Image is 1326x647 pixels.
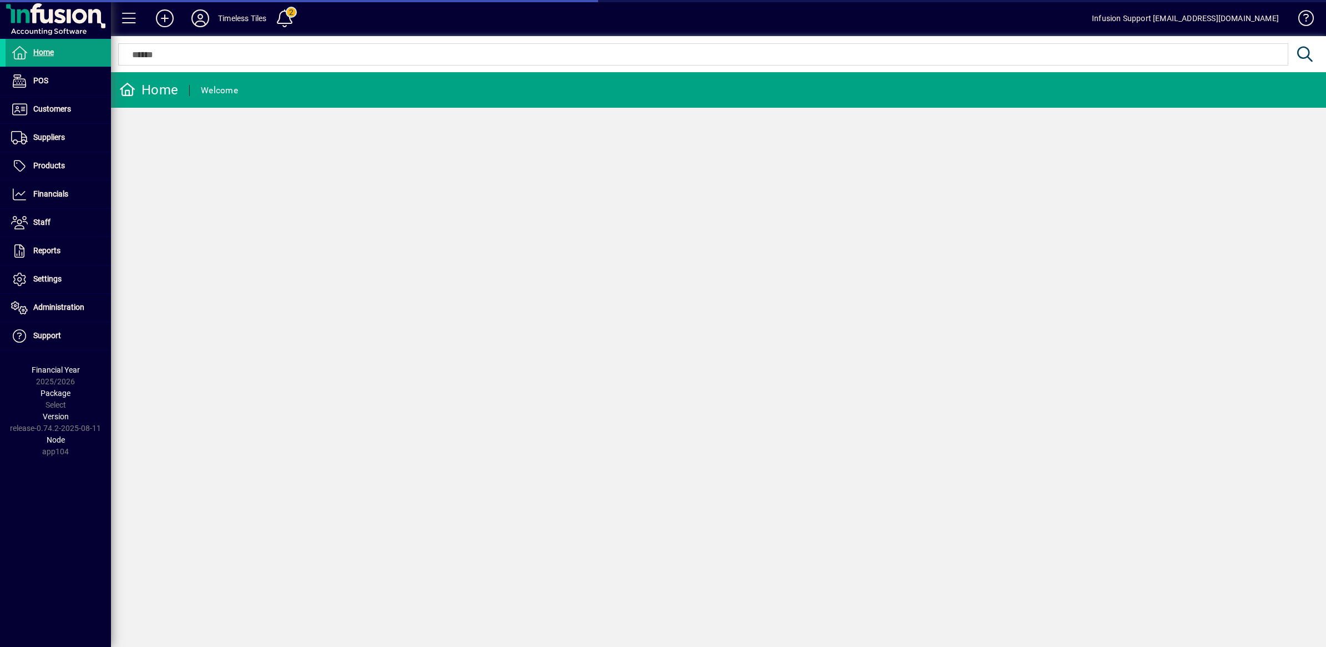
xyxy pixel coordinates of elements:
[1290,2,1312,38] a: Knowledge Base
[6,124,111,152] a: Suppliers
[33,303,84,312] span: Administration
[6,96,111,123] a: Customers
[33,104,71,113] span: Customers
[6,67,111,95] a: POS
[33,76,48,85] span: POS
[6,265,111,293] a: Settings
[147,8,183,28] button: Add
[33,48,54,57] span: Home
[6,237,111,265] a: Reports
[33,274,62,283] span: Settings
[33,218,50,227] span: Staff
[33,161,65,170] span: Products
[6,209,111,237] a: Staff
[119,81,178,99] div: Home
[1092,9,1279,27] div: Infusion Support [EMAIL_ADDRESS][DOMAIN_NAME]
[33,246,60,255] span: Reports
[6,322,111,350] a: Support
[6,294,111,322] a: Administration
[33,331,61,340] span: Support
[201,82,238,99] div: Welcome
[218,9,266,27] div: Timeless Tiles
[32,365,80,374] span: Financial Year
[47,435,65,444] span: Node
[41,389,70,398] span: Package
[33,133,65,142] span: Suppliers
[43,412,69,421] span: Version
[33,189,68,198] span: Financials
[183,8,218,28] button: Profile
[6,152,111,180] a: Products
[6,180,111,208] a: Financials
